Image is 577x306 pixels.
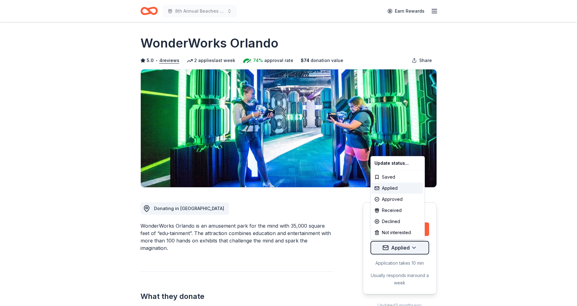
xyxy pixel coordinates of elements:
[372,216,423,227] div: Declined
[175,7,224,15] span: 8th Annual Beaches Tour of Homes
[372,227,423,238] div: Not interested
[372,205,423,216] div: Received
[372,172,423,183] div: Saved
[372,183,423,194] div: Applied
[372,194,423,205] div: Approved
[372,158,423,169] div: Update status...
